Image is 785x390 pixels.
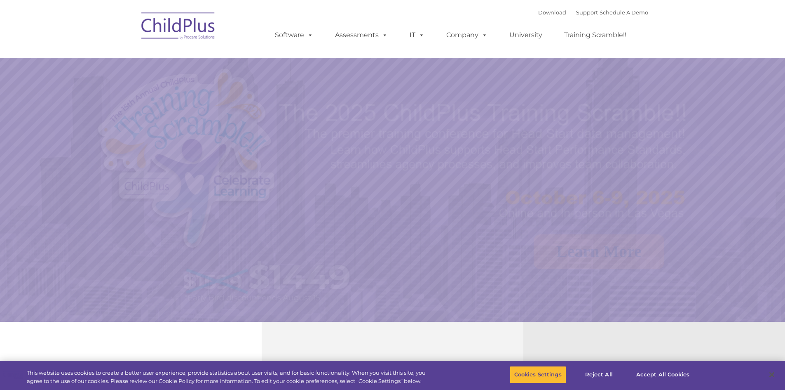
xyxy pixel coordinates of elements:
[576,9,598,16] a: Support
[510,366,566,383] button: Cookies Settings
[401,27,433,43] a: IT
[573,366,625,383] button: Reject All
[534,234,664,269] a: Learn More
[501,27,551,43] a: University
[137,7,220,48] img: ChildPlus by Procare Solutions
[438,27,496,43] a: Company
[327,27,396,43] a: Assessments
[538,9,566,16] a: Download
[763,366,781,384] button: Close
[556,27,635,43] a: Training Scramble!!
[632,366,694,383] button: Accept All Cookies
[27,369,432,385] div: This website uses cookies to create a better user experience, provide statistics about user visit...
[600,9,648,16] a: Schedule A Demo
[267,27,321,43] a: Software
[538,9,648,16] font: |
